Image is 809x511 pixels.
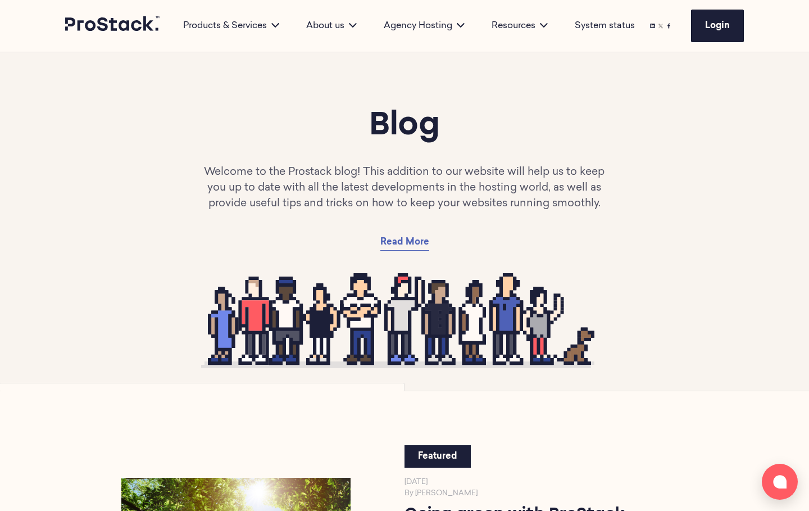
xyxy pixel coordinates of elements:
button: Open chat window [762,464,798,500]
p: [DATE] [404,477,634,488]
div: Resources [478,19,561,33]
h1: Blog [133,106,676,147]
a: Prostack logo [65,16,161,35]
div: Products & Services [170,19,293,33]
a: Read More [380,234,429,251]
a: Login [691,10,744,42]
p: Featured [418,450,457,463]
a: System status [575,19,635,33]
div: About us [293,19,370,33]
p: By [PERSON_NAME] [404,488,634,499]
span: Read More [380,238,429,247]
div: Agency Hosting [370,19,478,33]
p: Welcome to the Prostack blog! This addition to our website will help us to keep you up to date wi... [201,165,608,212]
span: Login [705,21,730,30]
